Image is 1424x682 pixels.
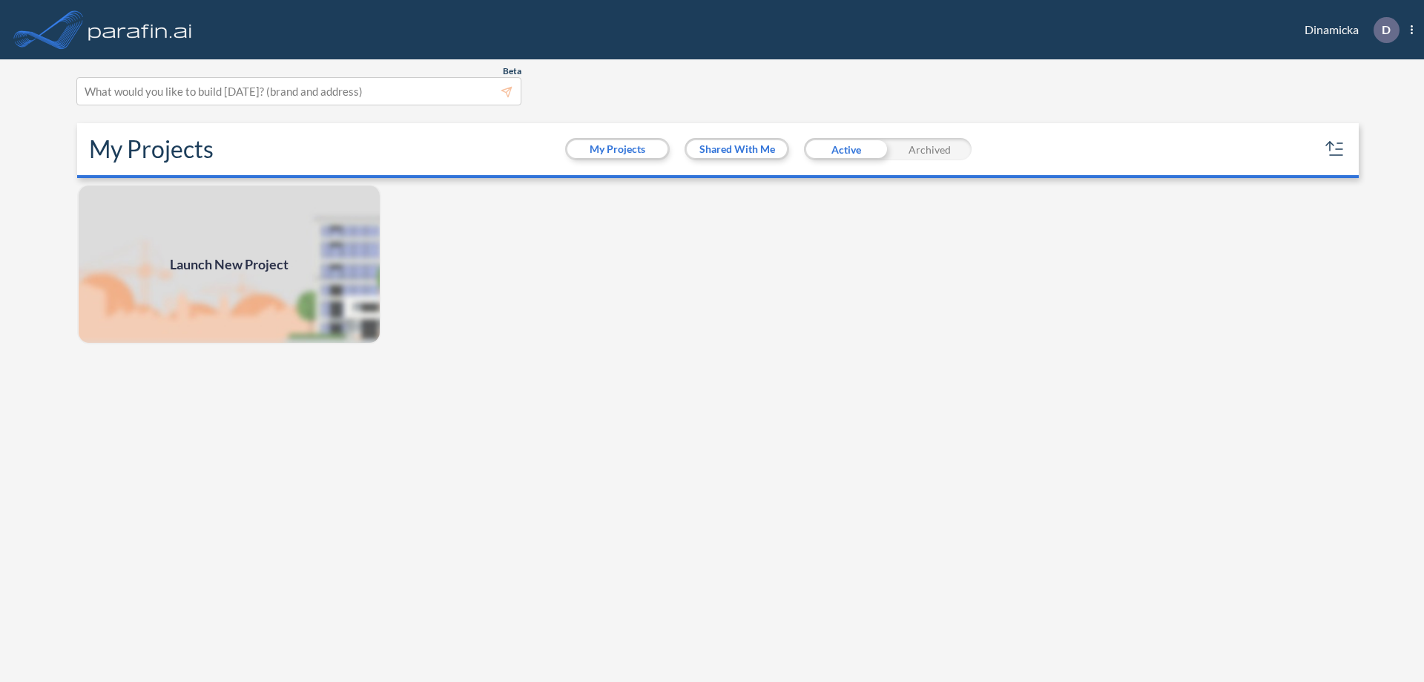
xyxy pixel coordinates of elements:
[77,184,381,344] img: add
[1382,23,1391,36] p: D
[888,138,972,160] div: Archived
[170,255,289,275] span: Launch New Project
[687,140,787,158] button: Shared With Me
[503,65,521,77] span: Beta
[89,135,214,163] h2: My Projects
[567,140,667,158] button: My Projects
[85,15,195,45] img: logo
[1323,137,1347,161] button: sort
[1282,17,1413,43] div: Dinamicka
[804,138,888,160] div: Active
[77,184,381,344] a: Launch New Project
